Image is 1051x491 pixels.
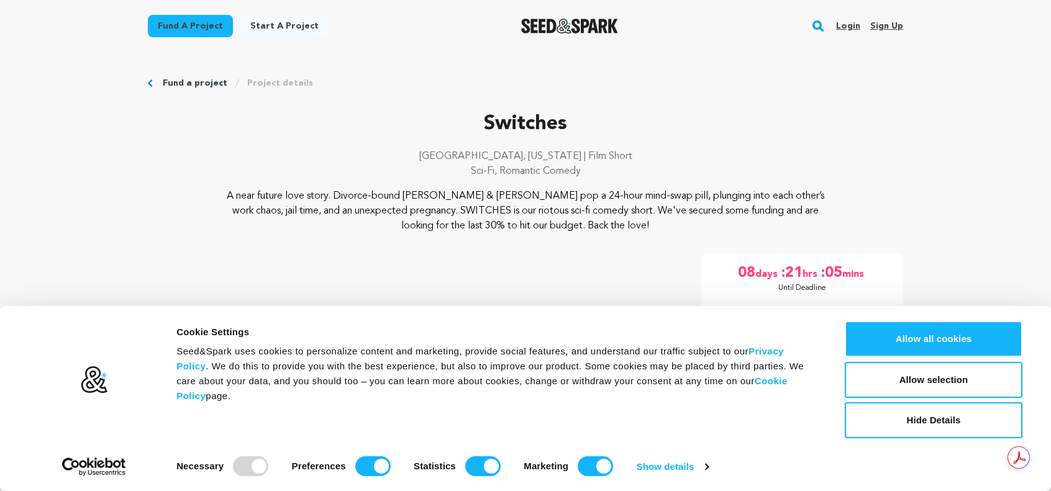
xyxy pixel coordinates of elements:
[521,19,619,34] img: Seed&Spark Logo Dark Mode
[842,263,867,283] span: mins
[148,149,903,164] p: [GEOGRAPHIC_DATA], [US_STATE] | Film Short
[224,189,828,233] p: A near future love story. Divorce-bound [PERSON_NAME] & [PERSON_NAME] pop a 24-hour mind-swap pil...
[755,263,780,283] span: days
[176,344,817,403] div: Seed&Spark uses cookies to personalize content and marketing, provide social features, and unders...
[414,461,456,471] strong: Statistics
[247,77,313,89] a: Project details
[845,362,1022,398] button: Allow selection
[803,263,820,283] span: hrs
[176,461,224,471] strong: Necessary
[780,263,803,283] span: :21
[176,346,784,371] a: Privacy Policy
[836,16,860,36] a: Login
[845,402,1022,438] button: Hide Details
[870,16,903,36] a: Sign up
[524,461,568,471] strong: Marketing
[521,19,619,34] a: Seed&Spark Homepage
[738,263,755,283] span: 08
[148,109,903,139] p: Switches
[40,457,148,476] a: Usercentrics Cookiebot - opens in a new window
[292,461,346,471] strong: Preferences
[176,325,817,340] div: Cookie Settings
[148,15,233,37] a: Fund a project
[637,457,709,476] a: Show details
[148,77,903,89] div: Breadcrumb
[845,321,1022,357] button: Allow all cookies
[148,164,903,179] p: Sci-Fi, Romantic Comedy
[80,366,108,394] img: logo
[240,15,329,37] a: Start a project
[163,77,227,89] a: Fund a project
[778,283,826,293] p: Until Deadline
[820,263,842,283] span: :05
